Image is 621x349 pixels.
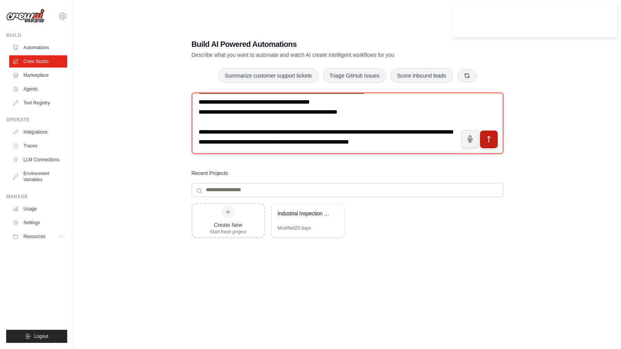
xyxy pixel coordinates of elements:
[9,55,67,68] a: Crew Studio
[23,233,45,240] span: Resources
[457,69,477,82] button: Get new suggestions
[9,83,67,95] a: Agents
[9,126,67,138] a: Integrations
[192,169,228,177] h3: Recent Projects
[9,140,67,152] a: Traces
[9,167,67,186] a: Environment Variables
[9,217,67,229] a: Settings
[210,221,247,229] div: Create New
[391,68,453,83] button: Score inbound leads
[9,41,67,54] a: Automations
[323,68,386,83] button: Triage GitHub issues
[9,230,67,243] button: Resources
[9,154,67,166] a: LLM Connections
[461,130,479,148] button: Click to speak your automation idea
[278,210,330,217] div: Industrial Inspection Document Analysis System
[9,97,67,109] a: Tool Registry
[192,39,450,50] h1: Build AI Powered Automations
[9,203,67,215] a: Usage
[218,68,318,83] button: Summarize customer support tickets
[34,333,48,339] span: Logout
[6,117,67,123] div: Operate
[192,51,450,59] p: Describe what you want to automate and watch AI create intelligent workflows for you
[583,312,621,349] iframe: Chat Widget
[9,69,67,81] a: Marketplace
[6,32,67,38] div: Build
[278,225,311,231] div: Modified 25 days
[6,9,45,23] img: Logo
[210,229,247,235] div: Start fresh project
[6,194,67,200] div: Manage
[6,330,67,343] button: Logout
